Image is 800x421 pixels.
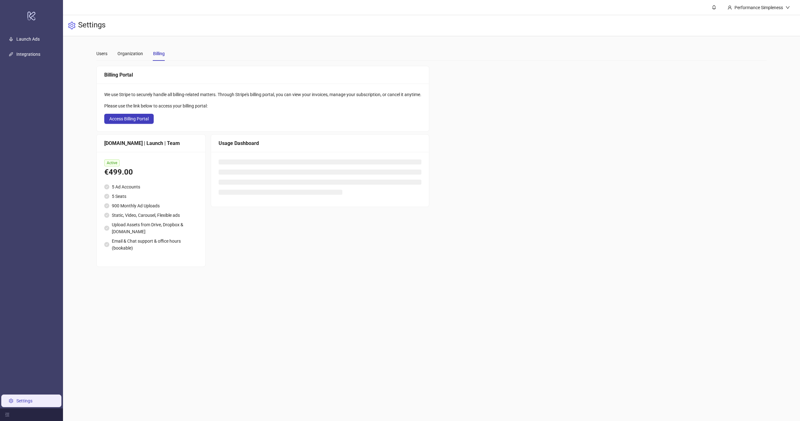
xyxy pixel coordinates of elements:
[104,166,198,178] div: €499.00
[104,226,109,231] span: check-circle
[104,139,198,147] div: [DOMAIN_NAME] | Launch | Team
[153,50,165,57] div: Billing
[104,71,421,79] div: Billing Portal
[16,398,32,403] a: Settings
[16,37,40,42] a: Launch Ads
[16,52,40,57] a: Integrations
[104,202,198,209] li: 900 Monthly Ad Uploads
[104,221,198,235] li: Upload Assets from Drive, Dropbox & [DOMAIN_NAME]
[219,139,421,147] div: Usage Dashboard
[104,213,109,218] span: check-circle
[104,114,154,124] button: Access Billing Portal
[104,212,198,219] li: Static, Video, Carousel, Flexible ads
[104,242,109,247] span: check-circle
[104,184,109,189] span: check-circle
[104,183,198,190] li: 5 Ad Accounts
[104,238,198,251] li: Email & Chat support & office hours (bookable)
[728,5,732,10] span: user
[68,22,76,29] span: setting
[96,50,107,57] div: Users
[104,159,120,166] span: Active
[786,5,790,10] span: down
[104,203,109,208] span: check-circle
[104,102,421,109] div: Please use the link below to access your billing portal:
[78,20,106,31] h3: Settings
[732,4,786,11] div: Performance Simpleness
[5,412,9,417] span: menu-fold
[104,193,198,200] li: 5 Seats
[712,5,716,9] span: bell
[117,50,143,57] div: Organization
[104,194,109,199] span: check-circle
[109,116,149,121] span: Access Billing Portal
[104,91,421,98] div: We use Stripe to securely handle all billing-related matters. Through Stripe's billing portal, yo...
